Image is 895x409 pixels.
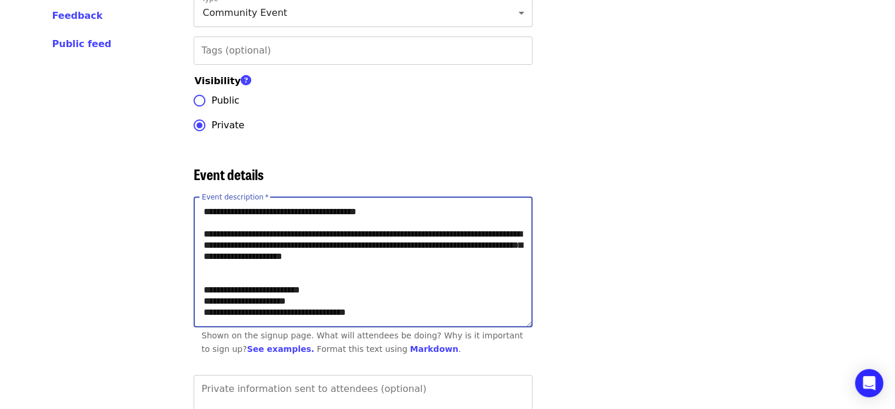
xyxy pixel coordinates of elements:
span: Visibility [195,75,259,87]
button: Feedback [52,9,103,23]
div: Format this text using . [317,344,461,354]
div: Open Intercom Messenger [855,369,883,397]
a: Markdown [410,344,458,354]
a: See examples. [247,344,314,354]
span: Public feed [52,38,112,49]
a: Public feed [52,37,165,51]
div: Shown on the signup page. What will attendees be doing? Why is it important to sign up? [202,329,524,356]
span: Private [212,118,245,132]
span: Public [212,94,239,108]
label: Event description [202,194,268,201]
span: Event details [194,164,264,184]
i: question-circle icon [241,74,251,87]
textarea: Event description [194,198,532,327]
